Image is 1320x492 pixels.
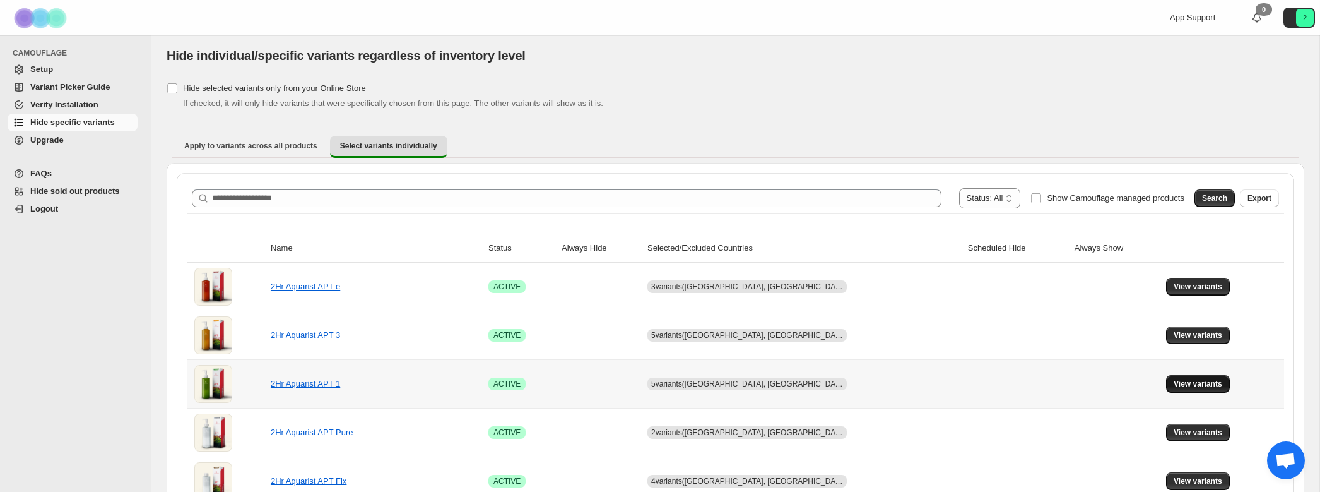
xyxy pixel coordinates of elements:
[8,96,138,114] a: Verify Installation
[8,183,138,200] a: Hide sold out products
[1256,3,1272,16] div: 0
[30,135,64,145] span: Upgrade
[340,141,437,151] span: Select variants individually
[651,282,1098,291] span: 3 variants ([GEOGRAPHIC_DATA], [GEOGRAPHIC_DATA], [GEOGRAPHIC_DATA], [GEOGRAPHIC_DATA], [GEOGRAPH...
[1174,330,1222,340] span: View variants
[1071,234,1162,263] th: Always Show
[1170,13,1215,22] span: App Support
[183,83,366,93] span: Hide selected variants only from your Online Store
[1202,193,1227,203] span: Search
[8,78,138,96] a: Variant Picker Guide
[493,428,521,438] span: ACTIVE
[1174,428,1222,438] span: View variants
[271,428,353,437] a: 2Hr Aquarist APT Pure
[8,165,138,183] a: FAQs
[558,234,644,263] th: Always Hide
[30,64,53,74] span: Setup
[271,379,340,388] a: 2Hr Aquarist APT 1
[194,268,232,306] img: 2Hr Aquarist APT e
[167,49,526,63] span: Hide individual/specific variants regardless of inventory level
[1166,375,1230,393] button: View variants
[30,100,98,109] span: Verify Installation
[271,330,340,340] a: 2Hr Aquarist APT 3
[1267,441,1305,479] a: Open chat
[651,477,1015,486] span: 4 variants ([GEOGRAPHIC_DATA], [GEOGRAPHIC_DATA], [GEOGRAPHIC_DATA], [GEOGRAPHIC_DATA])
[267,234,485,263] th: Name
[493,476,521,486] span: ACTIVE
[13,48,143,58] span: CAMOUFLAGE
[10,1,73,35] img: Camouflage
[1166,278,1230,296] button: View variants
[30,204,58,213] span: Logout
[1283,8,1315,28] button: Avatar with initials 2
[194,414,232,452] img: 2Hr Aquarist APT Pure
[1166,327,1230,344] button: View variants
[1194,189,1235,207] button: Search
[1247,193,1271,203] span: Export
[174,136,327,156] button: Apply to variants across all products
[194,365,232,403] img: 2Hr Aquarist APT 1
[8,131,138,149] a: Upgrade
[485,234,558,263] th: Status
[30,117,115,127] span: Hide specific variants
[1296,9,1314,27] span: Avatar with initials 2
[1166,424,1230,441] button: View variants
[1174,476,1222,486] span: View variants
[1240,189,1279,207] button: Export
[964,234,1071,263] th: Scheduled Hide
[194,316,232,354] img: 2Hr Aquarist APT 3
[651,380,1098,388] span: 5 variants ([GEOGRAPHIC_DATA], [GEOGRAPHIC_DATA], [GEOGRAPHIC_DATA], [GEOGRAPHIC_DATA], [GEOGRAPH...
[651,428,1015,437] span: 2 variants ([GEOGRAPHIC_DATA], [GEOGRAPHIC_DATA], [GEOGRAPHIC_DATA], [GEOGRAPHIC_DATA])
[1174,379,1222,389] span: View variants
[1047,193,1184,203] span: Show Camouflage managed products
[493,330,521,340] span: ACTIVE
[1251,11,1263,24] a: 0
[271,476,346,486] a: 2Hr Aquarist APT Fix
[330,136,447,158] button: Select variants individually
[30,82,110,92] span: Variant Picker Guide
[1166,472,1230,490] button: View variants
[493,282,521,292] span: ACTIVE
[1303,14,1307,21] text: 2
[271,282,340,291] a: 2Hr Aquarist APT e
[8,114,138,131] a: Hide specific variants
[183,99,603,108] span: If checked, it will only hide variants that were specifically chosen from this page. The other va...
[1174,282,1222,292] span: View variants
[651,331,1098,340] span: 5 variants ([GEOGRAPHIC_DATA], [GEOGRAPHIC_DATA], [GEOGRAPHIC_DATA], [GEOGRAPHIC_DATA], [GEOGRAPH...
[493,379,521,389] span: ACTIVE
[8,61,138,78] a: Setup
[184,141,317,151] span: Apply to variants across all products
[30,169,52,178] span: FAQs
[644,234,964,263] th: Selected/Excluded Countries
[8,200,138,218] a: Logout
[30,186,120,196] span: Hide sold out products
